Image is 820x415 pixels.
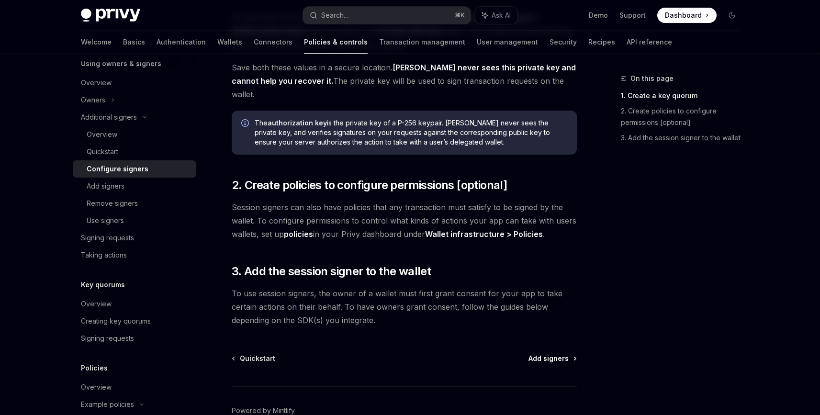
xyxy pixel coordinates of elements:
[81,249,127,261] div: Taking actions
[73,143,196,160] a: Quickstart
[425,229,543,239] strong: Wallet infrastructure > Policies
[379,31,465,54] a: Transaction management
[475,7,517,24] button: Ask AI
[73,247,196,264] a: Taking actions
[81,381,112,393] div: Overview
[621,103,747,130] a: 2. Create policies to configure permissions [optional]
[477,31,538,54] a: User management
[621,88,747,103] a: 1. Create a key quorum
[87,215,124,226] div: Use signers
[665,11,702,20] span: Dashboard
[217,31,242,54] a: Wallets
[241,119,251,129] svg: Info
[284,229,313,239] a: policies
[724,8,740,23] button: Toggle dark mode
[304,31,368,54] a: Policies & controls
[87,163,148,175] div: Configure signers
[232,287,577,327] span: To use session signers, the owner of a wallet must first grant consent for your app to take certa...
[303,7,471,24] button: Search...⌘K
[455,11,465,19] span: ⌘ K
[528,354,576,363] a: Add signers
[528,354,569,363] span: Add signers
[81,77,112,89] div: Overview
[73,313,196,330] a: Creating key quorums
[81,333,134,344] div: Signing requests
[81,315,151,327] div: Creating key quorums
[81,9,140,22] img: dark logo
[81,232,134,244] div: Signing requests
[255,118,567,147] span: The is the private key of a P-256 keypair. [PERSON_NAME] never sees the private key, and verifies...
[240,354,275,363] span: Quickstart
[588,31,615,54] a: Recipes
[232,61,577,101] span: Save both these values in a secure location. The private key will be used to sign transaction req...
[657,8,717,23] a: Dashboard
[268,119,327,127] strong: authorization key
[81,279,125,291] h5: Key quorums
[81,298,112,310] div: Overview
[157,31,206,54] a: Authentication
[73,126,196,143] a: Overview
[73,330,196,347] a: Signing requests
[630,73,674,84] span: On this page
[550,31,577,54] a: Security
[233,354,275,363] a: Quickstart
[621,130,747,146] a: 3. Add the session signer to the wallet
[627,31,672,54] a: API reference
[73,195,196,212] a: Remove signers
[81,362,108,374] h5: Policies
[73,379,196,396] a: Overview
[81,112,137,123] div: Additional signers
[81,31,112,54] a: Welcome
[87,198,138,209] div: Remove signers
[73,295,196,313] a: Overview
[232,264,431,279] span: 3. Add the session signer to the wallet
[73,212,196,229] a: Use signers
[87,129,117,140] div: Overview
[73,178,196,195] a: Add signers
[87,180,124,192] div: Add signers
[254,31,292,54] a: Connectors
[232,63,576,86] strong: [PERSON_NAME] never sees this private key and cannot help you recover it.
[619,11,646,20] a: Support
[123,31,145,54] a: Basics
[73,229,196,247] a: Signing requests
[589,11,608,20] a: Demo
[321,10,348,21] div: Search...
[81,94,105,106] div: Owners
[492,11,511,20] span: Ask AI
[232,201,577,241] span: Session signers can also have policies that any transaction must satisfy to be signed by the wall...
[73,160,196,178] a: Configure signers
[232,178,507,193] span: 2. Create policies to configure permissions [optional]
[81,399,134,410] div: Example policies
[87,146,118,157] div: Quickstart
[73,74,196,91] a: Overview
